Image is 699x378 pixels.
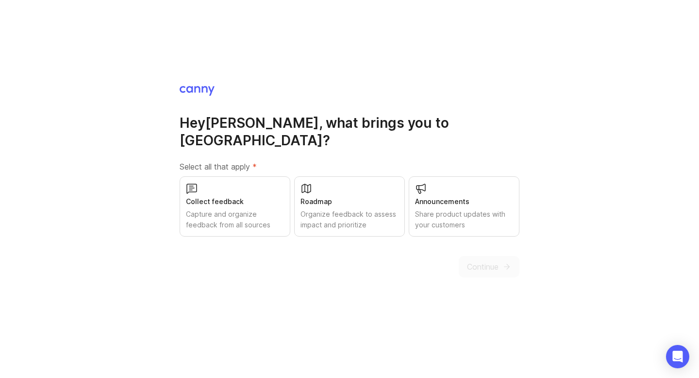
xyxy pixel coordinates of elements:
[294,176,405,237] button: RoadmapOrganize feedback to assess impact and prioritize
[666,345,689,368] div: Open Intercom Messenger
[180,114,519,149] h1: Hey [PERSON_NAME] , what brings you to [GEOGRAPHIC_DATA]?
[300,209,399,230] div: Organize feedback to assess impact and prioritize
[409,176,519,237] button: AnnouncementsShare product updates with your customers
[415,196,513,207] div: Announcements
[180,86,215,96] img: Canny Home
[180,161,519,172] label: Select all that apply
[180,176,290,237] button: Collect feedbackCapture and organize feedback from all sources
[415,209,513,230] div: Share product updates with your customers
[300,196,399,207] div: Roadmap
[186,196,284,207] div: Collect feedback
[186,209,284,230] div: Capture and organize feedback from all sources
